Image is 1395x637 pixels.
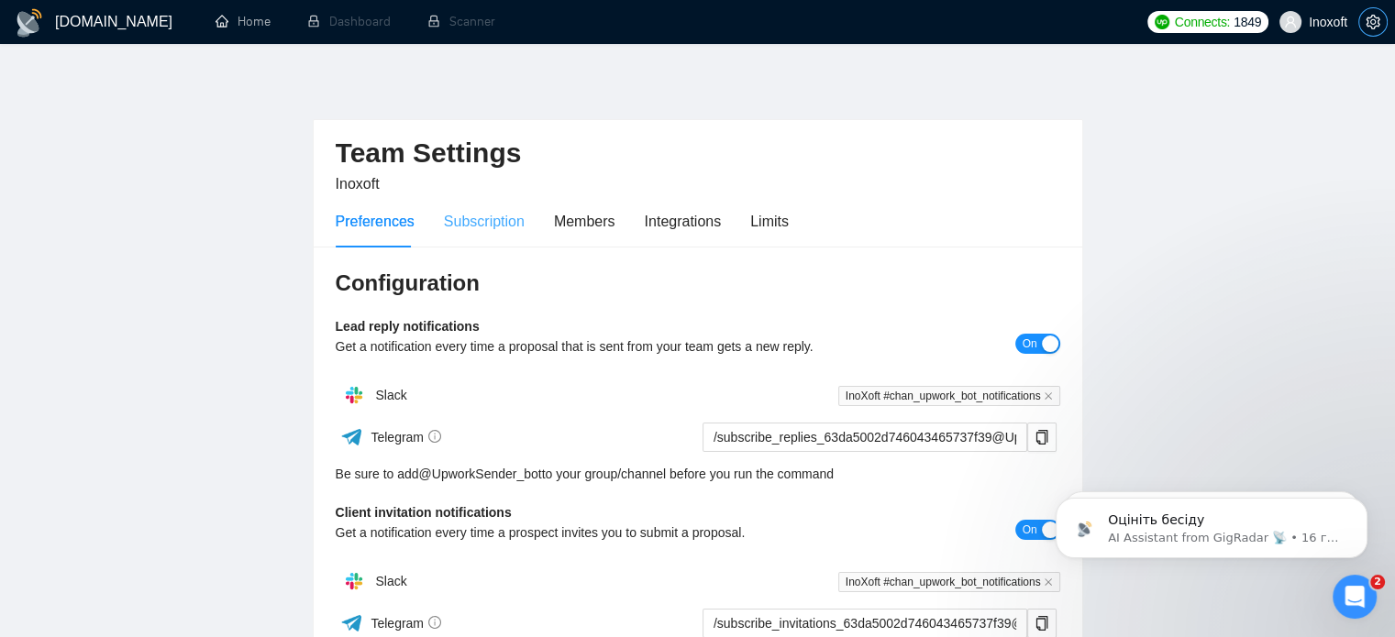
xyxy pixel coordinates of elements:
span: copy [1028,616,1056,631]
b: Client invitation notifications [336,505,512,520]
iframe: Intercom live chat [1333,575,1377,619]
div: Get a notification every time a prospect invites you to submit a proposal. [336,522,880,543]
div: Subscription [444,210,525,233]
span: Slack [375,388,406,402]
span: Connects: [1175,12,1230,32]
a: homeHome [216,14,271,29]
span: Telegram [371,430,441,445]
img: hpQkSZIkSZIkSZIkSZIkSZIkSZIkSZIkSZIkSZIkSZIkSZIkSZIkSZIkSZIkSZIkSZIkSZIkSZIkSZIkSZIkSZIkSZIkSZIkS... [336,563,372,599]
div: Get a notification every time a proposal that is sent from your team gets a new reply. [336,336,880,357]
span: InoXoft #chan_upwork_bot_notifications [838,386,1060,406]
h3: Configuration [336,269,1060,298]
span: 1849 [1234,12,1261,32]
b: Lead reply notifications [336,319,480,334]
span: On [1022,520,1036,540]
div: Be sure to add to your group/channel before you run the command [336,464,1060,484]
span: On [1022,334,1036,354]
button: copy [1027,423,1057,452]
span: Telegram [371,616,441,631]
div: Limits [750,210,789,233]
span: setting [1359,15,1387,29]
span: InoXoft #chan_upwork_bot_notifications [838,572,1060,592]
span: copy [1028,430,1056,445]
a: setting [1358,15,1388,29]
span: info-circle [428,430,441,443]
iframe: Intercom notifications повідомлення [1028,459,1395,588]
div: Integrations [645,210,722,233]
span: close [1044,391,1053,401]
span: user [1284,16,1297,28]
div: Members [554,210,615,233]
a: @UpworkSender_bot [419,464,542,484]
span: info-circle [428,616,441,629]
button: setting [1358,7,1388,37]
div: Preferences [336,210,415,233]
h2: Team Settings [336,135,1060,172]
img: upwork-logo.png [1155,15,1169,29]
img: hpQkSZIkSZIkSZIkSZIkSZIkSZIkSZIkSZIkSZIkSZIkSZIkSZIkSZIkSZIkSZIkSZIkSZIkSZIkSZIkSZIkSZIkSZIkSZIkS... [336,377,372,413]
img: logo [15,8,44,38]
span: 2 [1370,575,1385,589]
span: Slack [375,574,406,588]
img: ww3wtPAAAAAElFTkSuQmCC [340,611,363,634]
img: ww3wtPAAAAAElFTkSuQmCC [340,425,363,448]
span: Inoxoft [336,176,380,192]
